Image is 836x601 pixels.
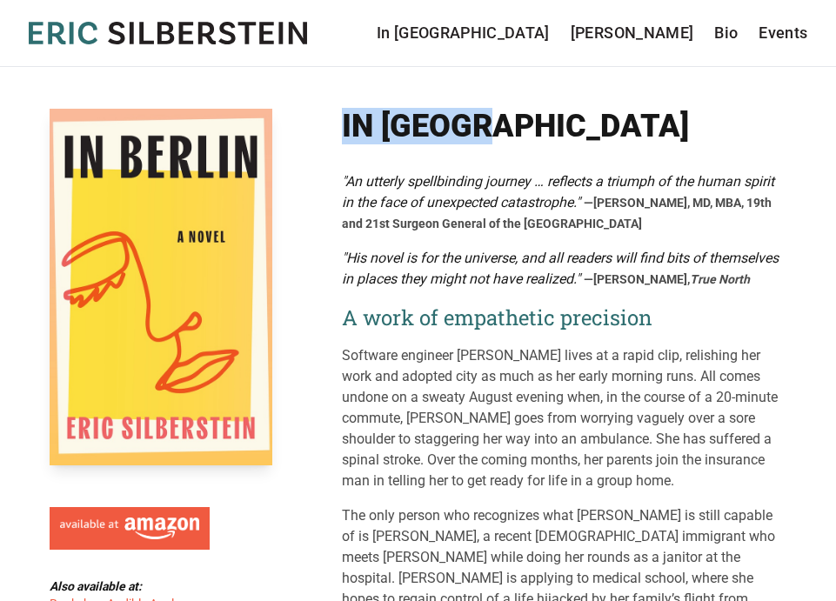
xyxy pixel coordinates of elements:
a: Bio [714,21,738,45]
a: In [GEOGRAPHIC_DATA] [377,21,550,45]
img: Available at Amazon [60,518,199,540]
em: True North [690,272,750,286]
b: Also available at: [50,579,142,593]
a: Available at Amazon [50,500,210,551]
em: "An utterly spellbinding journey … reflects a triumph of the human spirit in the face of unexpect... [342,173,774,210]
a: [PERSON_NAME] [571,21,694,45]
img: Cover of In Berlin [50,109,272,465]
p: Software engineer [PERSON_NAME] lives at a rapid clip, relishing her work and adopted city as muc... [342,345,787,491]
h2: A work of empathetic precision [342,304,787,331]
span: —[PERSON_NAME], [584,272,750,286]
em: "His novel is for the universe, and all readers will find bits of themselves in places they might... [342,250,779,287]
a: Events [759,21,807,45]
h1: In [GEOGRAPHIC_DATA] [342,109,787,144]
